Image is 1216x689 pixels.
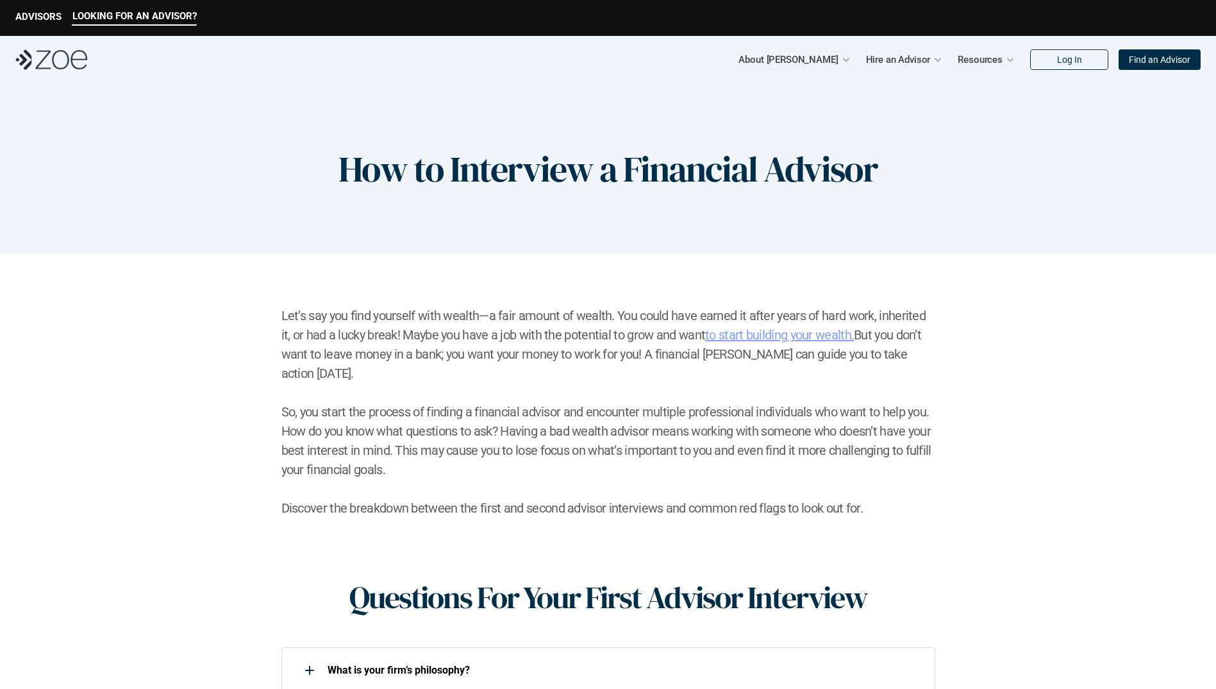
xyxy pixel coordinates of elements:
h1: How to Interview a Financial Advisor [338,148,878,191]
p: What is your firm’s philosophy? [328,664,919,676]
p: About [PERSON_NAME] [738,50,838,69]
h1: Questions For Your First Advisor Interview [349,579,867,617]
h2: Let’s say you find yourself with wealth—a fair amount of wealth. You could have earned it after y... [281,306,935,518]
p: Hire an Advisor [866,50,931,69]
p: Log In [1057,55,1082,65]
a: Log In [1030,49,1108,70]
p: Find an Advisor [1129,55,1190,65]
p: Resources [958,50,1003,69]
p: LOOKING FOR AN ADVISOR? [72,10,197,22]
a: Find an Advisor [1119,49,1201,70]
p: ADVISORS [15,11,62,22]
a: to start building your wealth. [705,327,854,343]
